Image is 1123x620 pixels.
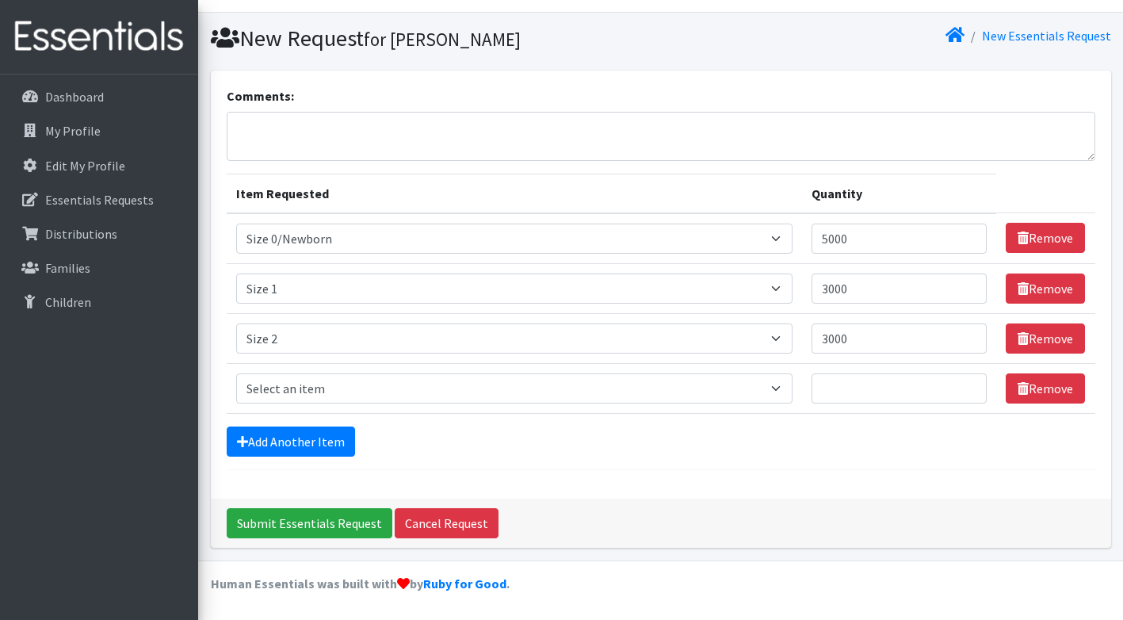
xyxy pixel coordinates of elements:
[6,10,192,63] img: HumanEssentials
[45,294,91,310] p: Children
[1006,223,1085,253] a: Remove
[45,192,154,208] p: Essentials Requests
[6,81,192,113] a: Dashboard
[227,86,294,105] label: Comments:
[423,576,506,591] a: Ruby for Good
[1006,373,1085,404] a: Remove
[6,115,192,147] a: My Profile
[6,218,192,250] a: Distributions
[982,28,1111,44] a: New Essentials Request
[6,184,192,216] a: Essentials Requests
[6,150,192,182] a: Edit My Profile
[211,25,655,52] h1: New Request
[45,260,90,276] p: Families
[45,89,104,105] p: Dashboard
[227,508,392,538] input: Submit Essentials Request
[1006,274,1085,304] a: Remove
[45,123,101,139] p: My Profile
[45,158,125,174] p: Edit My Profile
[45,226,117,242] p: Distributions
[6,252,192,284] a: Families
[1006,323,1085,354] a: Remove
[227,174,802,213] th: Item Requested
[6,286,192,318] a: Children
[364,28,521,51] small: for [PERSON_NAME]
[395,508,498,538] a: Cancel Request
[802,174,997,213] th: Quantity
[211,576,510,591] strong: Human Essentials was built with by .
[227,427,355,457] a: Add Another Item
